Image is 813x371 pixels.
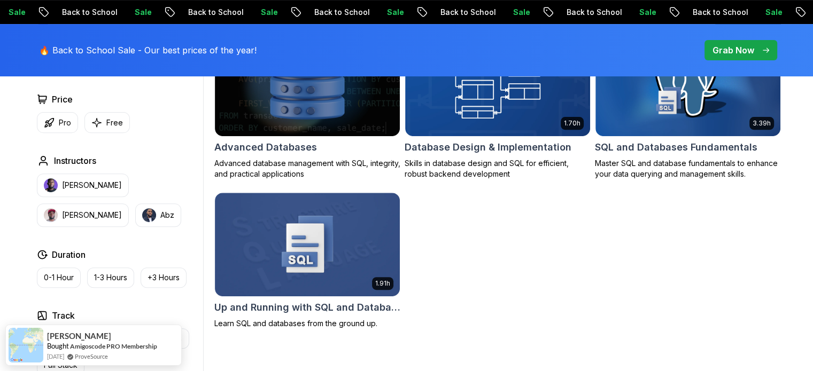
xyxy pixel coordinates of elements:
[595,158,781,179] p: Master SQL and database fundamentals to enhance your data querying and management skills.
[608,7,681,18] p: Back to School
[142,208,156,222] img: instructor img
[595,33,780,136] img: SQL and Databases Fundamentals card
[214,192,400,329] a: Up and Running with SQL and Databases card1.91hUp and Running with SQL and DatabasesLearn SQL and...
[39,44,257,57] p: 🔥 Back to School Sale - Our best prices of the year!
[84,112,130,133] button: Free
[734,7,807,18] p: Back to School
[214,318,400,329] p: Learn SQL and databases from the ground up.
[214,300,400,315] h2: Up and Running with SQL and Databases
[681,7,715,18] p: Sale
[37,203,129,227] button: instructor img[PERSON_NAME]
[104,7,176,18] p: Back to School
[106,117,123,128] p: Free
[595,32,781,179] a: SQL and Databases Fundamentals card3.39hSQL and Databases FundamentalsMaster SQL and database fun...
[62,180,122,191] p: [PERSON_NAME]
[52,248,86,261] h2: Duration
[595,140,757,155] h2: SQL and Databases Fundamentals
[135,203,181,227] button: instructor imgAbz
[482,7,555,18] p: Back to School
[356,7,429,18] p: Back to School
[47,342,69,350] span: Bought
[37,112,78,133] button: Pro
[176,7,211,18] p: Sale
[37,267,81,288] button: 0-1 Hour
[52,309,75,322] h2: Track
[215,193,400,296] img: Up and Running with SQL and Databases card
[44,178,58,192] img: instructor img
[70,342,157,350] a: Amigoscode PRO Membership
[375,279,390,288] p: 1.91h
[75,352,108,361] a: ProveSource
[214,158,400,179] p: Advanced database management with SQL, integrity, and practical applications
[713,44,754,57] p: Grab Now
[54,154,96,167] h2: Instructors
[160,210,174,220] p: Abz
[141,267,187,288] button: +3 Hours
[52,93,73,106] h2: Price
[94,272,127,283] p: 1-3 Hours
[405,140,571,155] h2: Database Design & Implementation
[405,32,591,179] a: Database Design & Implementation card1.70hNEWDatabase Design & ImplementationSkills in database d...
[50,7,84,18] p: Sale
[59,117,71,128] p: Pro
[47,352,64,361] span: [DATE]
[230,7,303,18] p: Back to School
[37,173,129,197] button: instructor img[PERSON_NAME]
[215,33,400,136] img: Advanced Databases card
[62,210,122,220] p: [PERSON_NAME]
[303,7,337,18] p: Sale
[564,119,580,128] p: 1.70h
[405,33,590,136] img: Database Design & Implementation card
[9,328,43,362] img: provesource social proof notification image
[44,272,74,283] p: 0-1 Hour
[148,272,180,283] p: +3 Hours
[555,7,589,18] p: Sale
[214,140,317,155] h2: Advanced Databases
[44,208,58,222] img: instructor img
[405,158,591,179] p: Skills in database design and SQL for efficient, robust backend development
[429,7,463,18] p: Sale
[214,32,400,179] a: Advanced Databases cardAdvanced DatabasesAdvanced database management with SQL, integrity, and pr...
[87,267,134,288] button: 1-3 Hours
[47,331,111,341] span: [PERSON_NAME]
[753,119,771,128] p: 3.39h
